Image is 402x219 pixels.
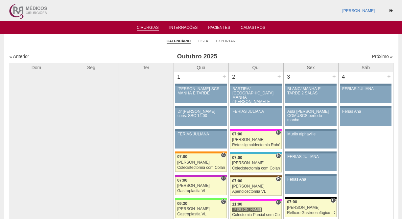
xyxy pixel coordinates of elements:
a: H 07:00 [PERSON_NAME] Apendicectomia VL [230,177,281,196]
div: Colecistectomia com Colangiografia VL [177,166,225,170]
div: Ferias Ana [287,177,334,182]
div: Dr [PERSON_NAME] cons. SBC 14:00 [177,109,225,118]
a: H 07:00 [PERSON_NAME] Retossigmoidectomia Robótica [230,131,281,149]
span: Consultório [221,152,226,158]
div: [PERSON_NAME] [177,207,225,211]
div: Key: Aviso [175,106,226,108]
div: Refluxo Gastroesofágico - Cirurgia VL [287,211,335,215]
a: Pacientes [208,25,230,32]
div: Key: Aviso [175,84,226,86]
th: Qua [174,63,228,72]
span: Consultório [221,176,226,181]
div: Key: Aviso [175,129,226,131]
span: 07:00 [232,179,242,183]
a: C 09:30 [PERSON_NAME] Gastroplastia VL [175,200,226,218]
div: 3 [284,72,294,82]
th: Ter [119,63,174,72]
div: Retossigmoidectomia Robótica [232,143,280,147]
div: FERIAS JULIANA [232,109,279,114]
a: « Anterior [10,54,29,59]
div: Key: Aviso [230,106,281,108]
th: Seg [64,63,119,72]
div: Key: Aviso [340,106,391,108]
div: Key: Neomater [230,152,281,154]
a: FERIAS JULIANA [230,108,281,126]
a: FERIAS JULIANA [340,86,391,103]
a: BARTIRA/ [GEOGRAPHIC_DATA] MANHÃ ([PERSON_NAME] E ANA)/ SANTA JOANA -TARDE [230,86,281,103]
th: Qui [228,63,283,72]
a: C 07:00 [PERSON_NAME] Refluxo Gastroesofágico - Cirurgia VL [285,199,336,217]
div: BARTIRA/ [GEOGRAPHIC_DATA] MANHÃ ([PERSON_NAME] E ANA)/ SANTA JOANA -TARDE [232,87,279,113]
div: [PERSON_NAME] [177,160,225,165]
div: + [276,72,282,81]
a: C 07:00 [PERSON_NAME] Colecistectomia com Colangiografia VL [175,153,226,172]
a: FERIAS JULIANA [175,131,226,149]
a: Internações [169,25,198,32]
a: FERIAS JULIANA [285,153,336,171]
div: Key: Brasil [175,198,226,200]
div: Colectomia Parcial sem Colostomia VL [232,213,280,217]
div: [PERSON_NAME] [232,161,280,165]
a: H 11:00 [PERSON_NAME] Colectomia Parcial sem Colostomia VL [230,201,281,219]
h3: Outubro 2025 [101,52,293,61]
div: Key: Maria Braido [175,175,226,177]
div: Key: Blanc [285,197,336,199]
span: 07:00 [177,154,187,159]
span: 07:00 [177,178,187,183]
th: Sex [283,63,338,72]
a: Cadastros [241,25,265,32]
div: Key: Aviso [285,106,336,108]
div: Key: Pro Matre [230,199,281,201]
div: [PERSON_NAME] [232,138,280,142]
div: FERIAS JULIANA [287,155,334,159]
a: Aula [PERSON_NAME] COMUSCS período manha [285,108,336,126]
div: Ferias Ana [342,109,389,114]
div: [PERSON_NAME] [177,184,225,188]
span: Hospital [276,130,281,135]
span: Consultório [221,199,226,204]
div: Key: Aviso [285,129,336,131]
a: Lista [199,39,208,43]
div: 4 [339,72,349,82]
th: Dom [9,63,64,72]
i: Sair [389,9,393,13]
a: Exportar [216,39,236,43]
span: 07:00 [232,155,242,160]
div: Key: Santa Joana [230,175,281,177]
span: Hospital [276,200,281,205]
div: + [386,72,392,81]
div: + [331,72,337,81]
a: H 07:00 [PERSON_NAME] Colecistectomia com Colangiografia VL [230,154,281,172]
div: + [222,72,227,81]
span: 09:30 [177,201,187,206]
div: Key: Aviso [230,84,281,86]
div: 1 [174,72,184,82]
div: [PERSON_NAME] [232,207,262,212]
div: Key: Aviso [285,174,336,176]
th: Sáb [338,63,393,72]
a: BLANC/ MANHÃ E TARDE 2 SALAS [285,86,336,103]
div: Key: Pro Matre [230,129,281,131]
div: Apendicectomia VL [232,189,280,194]
span: Hospital [276,176,281,182]
div: FERIAS JULIANA [177,132,225,136]
div: Colecistectomia com Colangiografia VL [232,166,280,170]
a: Ferias Ana [285,176,336,194]
span: 11:00 [232,202,242,207]
div: [PERSON_NAME] [287,206,335,210]
a: C 07:00 [PERSON_NAME] Gastroplastia VL [175,177,226,195]
div: Key: Aviso [285,151,336,153]
div: Gastroplastia VL [177,212,225,216]
a: [PERSON_NAME]-SCS MANHÃ E TARDE [175,86,226,103]
a: Ferias Ana [340,108,391,126]
div: 2 [229,72,239,82]
a: [PERSON_NAME] [342,9,375,13]
a: Dr [PERSON_NAME] cons. SBC 14:00 [175,108,226,126]
div: BLANC/ MANHÃ E TARDE 2 SALAS [287,87,334,95]
div: Key: São Luiz - SCS [175,151,226,153]
a: Calendário [167,39,191,44]
div: [PERSON_NAME]-SCS MANHÃ E TARDE [177,87,225,95]
span: Consultório [331,198,336,203]
span: 07:00 [232,132,242,136]
div: Aula [PERSON_NAME] COMUSCS período manha [287,109,334,123]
